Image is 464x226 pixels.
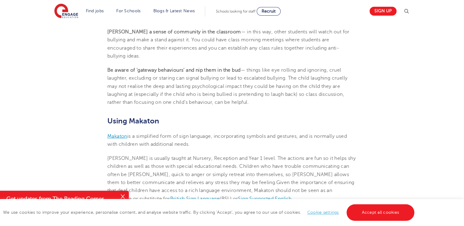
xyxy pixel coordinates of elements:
[107,134,127,139] a: Makaton
[107,29,241,35] b: [PERSON_NAME] a sense of community in the classroom
[107,134,347,147] span: is a simplified form of sign language, incorporating symbols and gestures, and is normally used w...
[291,196,293,202] span: .
[116,9,140,13] a: For Schools
[3,210,416,215] span: We use cookies to improve your experience, personalise content, and analyse website traffic. By c...
[107,67,240,73] b: Be aware of ‘gateway behaviours’ and nip them in the bud
[107,180,354,202] span: Given the importance of ensuring that deaf children have access to a rich language environment, M...
[86,9,104,13] a: Find jobs
[257,7,281,16] a: Recruit
[307,210,339,215] a: Cookie settings
[117,191,129,203] button: Close
[347,204,415,221] a: Accept all cookies
[54,4,78,19] img: Engage Education
[6,195,116,203] h4: Get updates from The Reading Corner
[107,117,159,125] span: Using Makaton
[220,196,238,202] span: (BSL) or
[262,9,276,13] span: Recruit
[153,9,195,13] a: Blogs & Latest News
[170,196,220,202] a: British Sign Language
[107,156,356,185] span: [PERSON_NAME] is usually taught at Nursery, Reception and Year 1 level. The actions are fun so it...
[107,67,347,105] span: — things like eye rolling and ignoring, cruel laughter, excluding or staring can signal bullying ...
[238,196,291,202] a: Sign Supported English
[107,29,350,59] span: — in this way, other students will watch out for bullying and make a stand against it. You could ...
[370,7,397,16] a: Sign up
[216,9,255,13] span: Schools looking for staff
